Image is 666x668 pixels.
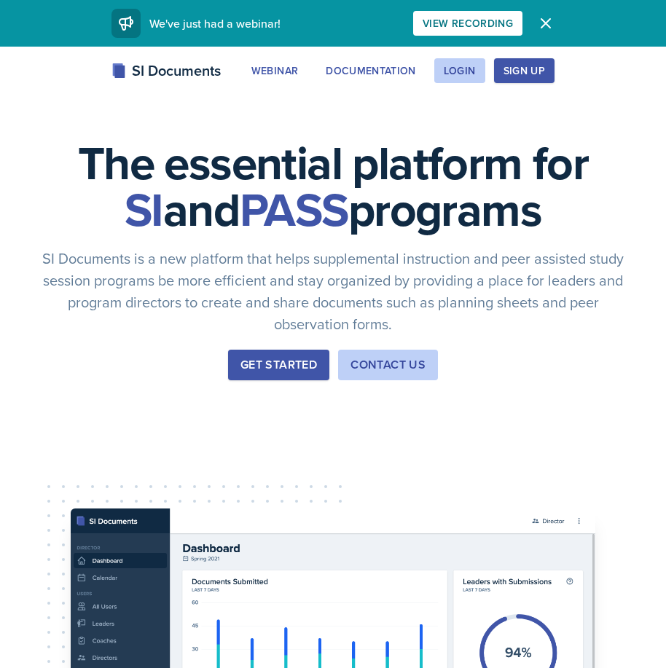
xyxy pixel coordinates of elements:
button: Get Started [228,350,329,380]
div: Documentation [326,65,416,76]
button: Sign Up [494,58,555,83]
div: View Recording [423,17,513,29]
div: Get Started [240,356,317,374]
button: View Recording [413,11,522,36]
span: We've just had a webinar! [149,15,281,31]
div: Contact Us [350,356,426,374]
div: Webinar [251,65,298,76]
div: Login [444,65,476,76]
div: SI Documents [111,60,221,82]
div: Sign Up [504,65,545,76]
button: Webinar [242,58,307,83]
button: Login [434,58,485,83]
button: Contact Us [338,350,438,380]
button: Documentation [316,58,426,83]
